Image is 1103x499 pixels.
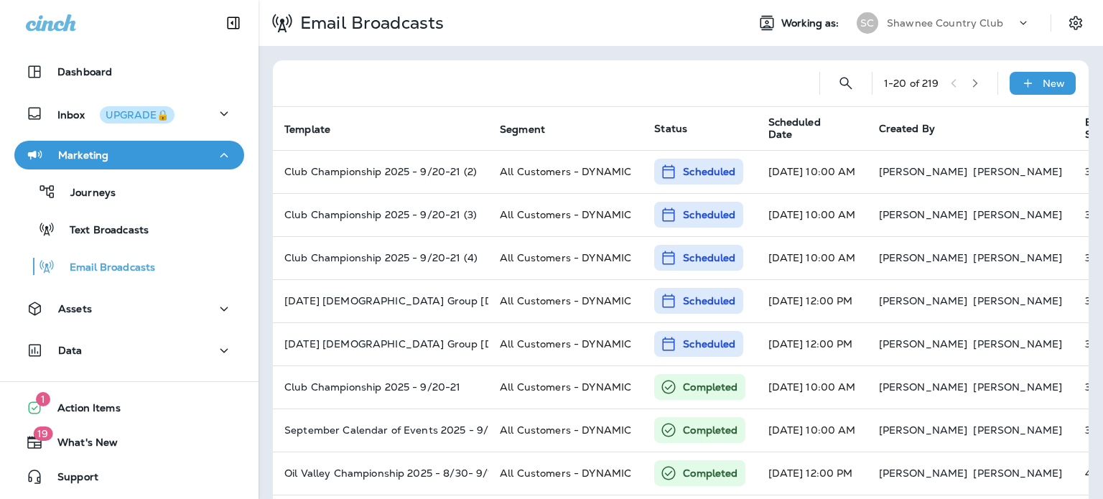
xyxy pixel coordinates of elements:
[973,209,1062,220] p: [PERSON_NAME]
[879,338,968,350] p: [PERSON_NAME]
[500,467,631,480] span: All Customers - DYNAMIC
[284,338,477,350] p: Wednesday Ladies Group September 2025 - 9/3
[55,224,149,238] p: Text Broadcasts
[757,279,867,322] td: [DATE] 12:00 PM
[14,393,244,422] button: 1Action Items
[284,467,477,479] p: Oil Valley Championship 2025 - 8/30- 9/1 (3)
[973,338,1062,350] p: [PERSON_NAME]
[879,424,968,436] p: [PERSON_NAME]
[879,166,968,177] p: [PERSON_NAME]
[1063,10,1089,36] button: Settings
[55,261,155,275] p: Email Broadcasts
[284,295,477,307] p: Wednesday Ladies Group September 2025 - 9/3 (2)
[973,424,1062,436] p: [PERSON_NAME]
[757,409,867,452] td: [DATE] 10:00 AM
[879,381,968,393] p: [PERSON_NAME]
[1043,78,1065,89] p: New
[500,165,631,178] span: All Customers - DYNAMIC
[58,303,92,314] p: Assets
[213,9,253,37] button: Collapse Sidebar
[887,17,1003,29] p: Shawnee Country Club
[43,471,98,488] span: Support
[500,123,545,136] span: Segment
[879,122,935,135] span: Created By
[757,193,867,236] td: [DATE] 10:00 AM
[14,57,244,86] button: Dashboard
[884,78,939,89] div: 1 - 20 of 219
[57,106,174,121] p: Inbox
[879,209,968,220] p: [PERSON_NAME]
[757,322,867,365] td: [DATE] 12:00 PM
[757,236,867,279] td: [DATE] 10:00 AM
[14,99,244,128] button: InboxUPGRADE🔒
[57,66,112,78] p: Dashboard
[683,423,737,437] p: Completed
[100,106,174,123] button: UPGRADE🔒
[768,116,862,141] span: Scheduled Date
[879,467,968,479] p: [PERSON_NAME]
[284,166,477,177] p: Club Championship 2025 - 9/20-21 (2)
[294,12,444,34] p: Email Broadcasts
[284,123,349,136] span: Template
[36,392,50,406] span: 1
[14,428,244,457] button: 19What's New
[500,381,631,393] span: All Customers - DYNAMIC
[879,252,968,264] p: [PERSON_NAME]
[284,209,477,220] p: Club Championship 2025 - 9/20-21 (3)
[284,381,477,393] p: Club Championship 2025 - 9/20-21
[33,426,52,441] span: 19
[284,123,330,136] span: Template
[14,177,244,207] button: Journeys
[58,345,83,356] p: Data
[14,462,244,491] button: Support
[43,402,121,419] span: Action Items
[106,110,169,120] div: UPGRADE🔒
[58,149,108,161] p: Marketing
[14,141,244,169] button: Marketing
[973,252,1062,264] p: [PERSON_NAME]
[284,424,477,436] p: September Calendar of Events 2025 - 9/1
[973,166,1062,177] p: [PERSON_NAME]
[14,336,244,365] button: Data
[757,452,867,495] td: [DATE] 12:00 PM
[857,12,878,34] div: SC
[500,123,564,136] span: Segment
[683,294,735,308] p: Scheduled
[683,207,735,222] p: Scheduled
[500,208,631,221] span: All Customers - DYNAMIC
[781,17,842,29] span: Working as:
[284,252,477,264] p: Club Championship 2025 - 9/20-21 (4)
[768,116,843,141] span: Scheduled Date
[683,251,735,265] p: Scheduled
[500,424,631,437] span: All Customers - DYNAMIC
[879,295,968,307] p: [PERSON_NAME]
[832,69,860,98] button: Search Email Broadcasts
[654,122,687,135] span: Status
[500,294,631,307] span: All Customers - DYNAMIC
[14,214,244,244] button: Text Broadcasts
[973,467,1062,479] p: [PERSON_NAME]
[683,466,737,480] p: Completed
[500,251,631,264] span: All Customers - DYNAMIC
[56,187,116,200] p: Journeys
[757,150,867,193] td: [DATE] 10:00 AM
[683,164,735,179] p: Scheduled
[973,295,1062,307] p: [PERSON_NAME]
[500,337,631,350] span: All Customers - DYNAMIC
[973,381,1062,393] p: [PERSON_NAME]
[757,365,867,409] td: [DATE] 10:00 AM
[683,380,737,394] p: Completed
[43,437,118,454] span: What's New
[683,337,735,351] p: Scheduled
[14,251,244,281] button: Email Broadcasts
[14,294,244,323] button: Assets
